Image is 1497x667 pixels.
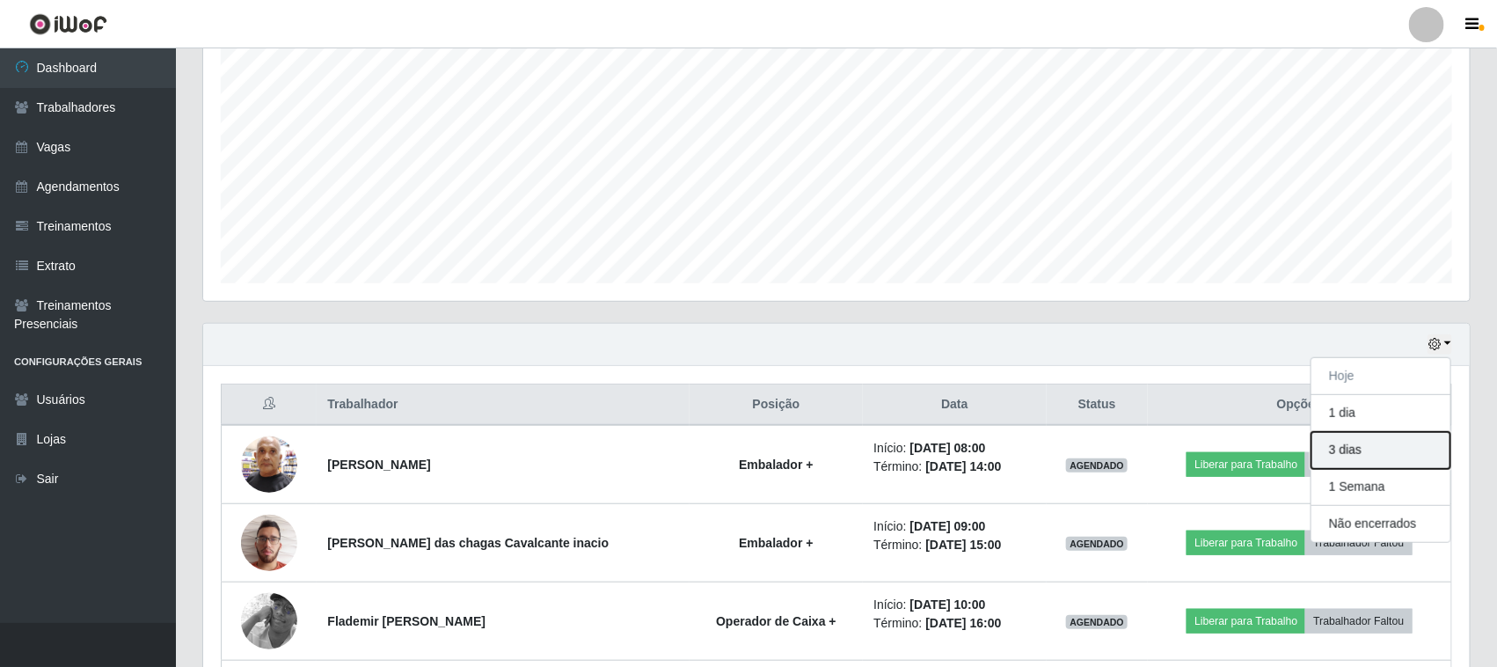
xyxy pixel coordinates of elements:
[910,597,986,612] time: [DATE] 10:00
[873,517,1035,536] li: Início:
[1311,469,1450,506] button: 1 Semana
[1148,385,1452,426] th: Opções
[925,459,1001,473] time: [DATE] 14:00
[241,414,297,515] img: 1736890785171.jpeg
[925,538,1001,552] time: [DATE] 15:00
[873,439,1035,458] li: Início:
[925,616,1001,630] time: [DATE] 16:00
[327,458,430,472] strong: [PERSON_NAME]
[29,13,107,35] img: CoreUI Logo
[241,505,297,580] img: 1738680249125.jpeg
[1066,615,1128,629] span: AGENDADO
[1305,609,1412,634] button: Trabalhador Faltou
[1311,506,1450,542] button: Não encerrados
[739,458,813,472] strong: Embalador +
[1311,395,1450,432] button: 1 dia
[1047,385,1148,426] th: Status
[1311,432,1450,469] button: 3 dias
[1066,537,1128,551] span: AGENDADO
[873,458,1035,476] li: Término:
[1187,531,1305,555] button: Liberar para Trabalho
[317,385,689,426] th: Trabalhador
[327,614,486,628] strong: Flademir [PERSON_NAME]
[910,519,986,533] time: [DATE] 09:00
[873,614,1035,633] li: Término:
[1187,609,1305,634] button: Liberar para Trabalho
[1311,358,1450,395] button: Hoje
[873,596,1035,614] li: Início:
[1305,452,1412,477] button: Trabalhador Faltou
[1305,531,1412,555] button: Trabalhador Faltou
[910,441,986,455] time: [DATE] 08:00
[873,536,1035,554] li: Término:
[739,536,813,550] strong: Embalador +
[1066,458,1128,473] span: AGENDADO
[1187,452,1305,477] button: Liberar para Trabalho
[863,385,1046,426] th: Data
[327,536,609,550] strong: [PERSON_NAME] das chagas Cavalcante inacio
[716,614,836,628] strong: Operador de Caixa +
[690,385,864,426] th: Posição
